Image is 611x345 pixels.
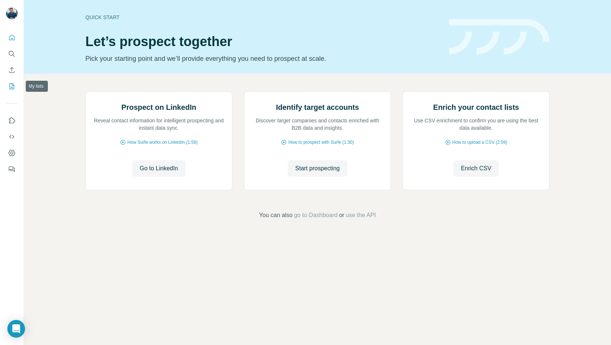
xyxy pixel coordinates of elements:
span: How to upload a CSV (2:59) [452,139,507,146]
span: Enrich CSV [461,164,491,173]
div: Open Intercom Messenger [7,320,25,338]
p: Reveal contact information for intelligent prospecting and instant data sync. [93,117,225,132]
button: Enrich CSV [453,160,499,177]
img: banner [449,19,550,55]
button: Search [6,47,18,60]
span: Go to LinkedIn [139,164,178,173]
span: You can also [259,211,293,220]
button: Start prospecting [288,160,347,177]
span: How to prospect with Surfe (1:30) [288,139,354,146]
h2: Identify target accounts [276,102,359,112]
button: My lists [6,80,18,93]
img: Avatar [6,7,18,19]
span: How Surfe works on LinkedIn (1:58) [127,139,198,146]
span: Start prospecting [295,164,340,173]
div: Quick start [85,14,440,21]
button: Enrich CSV [6,63,18,77]
button: Use Surfe API [6,130,18,143]
h2: Prospect on LinkedIn [121,102,196,112]
button: go to Dashboard [294,211,338,220]
button: Use Surfe on LinkedIn [6,114,18,127]
button: Quick start [6,31,18,44]
p: Pick your starting point and we’ll provide everything you need to prospect at scale. [85,53,440,64]
h1: Let’s prospect together [85,34,440,49]
h2: Enrich your contact lists [433,102,519,112]
span: or [339,211,344,220]
p: Discover target companies and contacts enriched with B2B data and insights. [252,117,383,132]
button: Dashboard [6,146,18,160]
p: Use CSV enrichment to confirm you are using the best data available. [410,117,542,132]
button: Go to LinkedIn [132,160,185,177]
button: Feedback [6,163,18,176]
button: use the API [346,211,376,220]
